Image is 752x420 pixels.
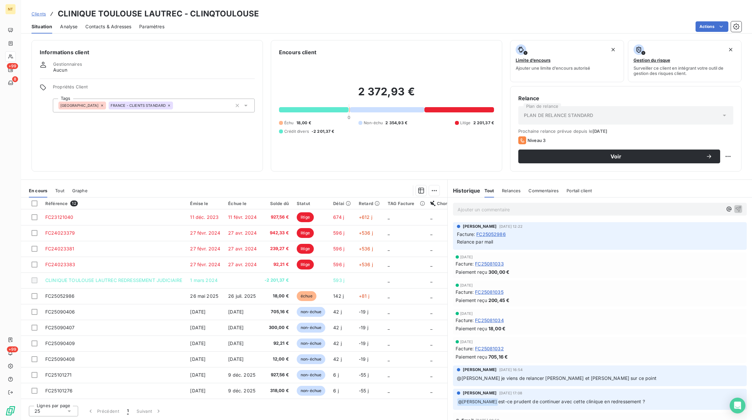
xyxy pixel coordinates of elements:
[265,372,289,378] span: 927,56 €
[388,230,390,236] span: _
[297,201,325,206] div: Statut
[190,246,220,251] span: 27 févr. 2024
[29,188,47,193] span: En cours
[456,317,474,324] span: Facture :
[7,63,18,69] span: +99
[32,11,46,17] a: Clients
[463,367,497,373] span: [PERSON_NAME]
[333,293,344,299] span: 142 j
[518,150,720,163] button: Voir
[265,309,289,315] span: 705,16 €
[488,297,509,304] span: 200,45 €
[190,293,218,299] span: 26 mai 2025
[473,120,494,126] span: 2 201,37 €
[333,356,342,362] span: 42 j
[45,262,75,267] span: FC24023383
[359,246,373,251] span: +536 j
[388,325,390,330] span: _
[139,23,164,30] span: Paramètres
[430,246,432,251] span: _
[475,260,504,267] span: FC25081033
[527,138,546,143] span: Niveau 3
[359,293,369,299] span: +81 j
[359,388,369,393] span: -55 j
[463,223,497,229] span: [PERSON_NAME]
[45,356,75,362] span: FC25090408
[45,388,73,393] span: FC25101276
[265,324,289,331] span: 300,00 €
[476,231,506,238] span: FC25052986
[72,188,88,193] span: Graphe
[430,309,432,315] span: _
[475,345,504,352] span: FC25081032
[85,23,131,30] span: Contacts & Adresses
[359,372,369,378] span: -55 j
[34,408,40,414] span: 25
[190,230,220,236] span: 27 févr. 2024
[359,262,373,267] span: +536 j
[348,115,350,120] span: 0
[265,293,289,299] span: 18,00 €
[45,246,75,251] span: FC24023381
[499,224,523,228] span: [DATE] 12:22
[333,214,344,220] span: 674 j
[457,398,498,406] span: @ [PERSON_NAME]
[70,200,77,206] span: 12
[228,201,257,206] div: Échue le
[228,372,255,378] span: 9 déc. 2025
[510,40,624,82] button: Limite d’encoursAjouter une limite d’encours autorisé
[592,128,607,134] span: [DATE]
[364,120,383,126] span: Non-échu
[456,289,474,295] span: Facture :
[333,340,342,346] span: 42 j
[190,214,219,220] span: 11 déc. 2023
[696,21,728,32] button: Actions
[333,277,344,283] span: 593 j
[456,297,487,304] span: Paiement reçu
[516,58,550,63] span: Limite d’encours
[528,188,559,193] span: Commentaires
[228,214,257,220] span: 11 févr. 2024
[228,230,257,236] span: 27 avr. 2024
[388,246,390,251] span: _
[502,188,521,193] span: Relances
[297,307,325,317] span: non-échue
[430,277,432,283] span: _
[228,356,244,362] span: [DATE]
[388,277,390,283] span: _
[297,291,316,301] span: échue
[228,388,255,393] span: 9 déc. 2025
[430,230,432,236] span: _
[499,391,522,395] span: [DATE] 17:08
[228,325,244,330] span: [DATE]
[40,48,255,56] h6: Informations client
[265,214,289,221] span: 927,56 €
[456,260,474,267] span: Facture :
[730,398,745,413] div: Open Intercom Messenger
[5,406,16,416] img: Logo LeanPay
[297,212,314,222] span: litige
[83,404,123,418] button: Précédent
[430,214,432,220] span: _
[359,214,372,220] span: +612 j
[388,372,390,378] span: _
[333,262,344,267] span: 596 j
[430,388,432,393] span: _
[359,309,368,315] span: -19 j
[388,356,390,362] span: _
[7,346,18,352] span: +99
[430,293,432,299] span: _
[45,200,182,206] div: Référence
[45,293,75,299] span: FC25052986
[388,309,390,315] span: _
[567,188,592,193] span: Portail client
[279,48,316,56] h6: Encours client
[297,260,314,269] span: litige
[628,40,742,82] button: Gestion du risqueSurveiller ce client en intégrant votre outil de gestion des risques client.
[297,323,325,333] span: non-échue
[265,277,289,284] span: -2 201,37 €
[297,370,325,380] span: non-échue
[456,353,487,360] span: Paiement reçu
[430,262,432,267] span: _
[297,228,314,238] span: litige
